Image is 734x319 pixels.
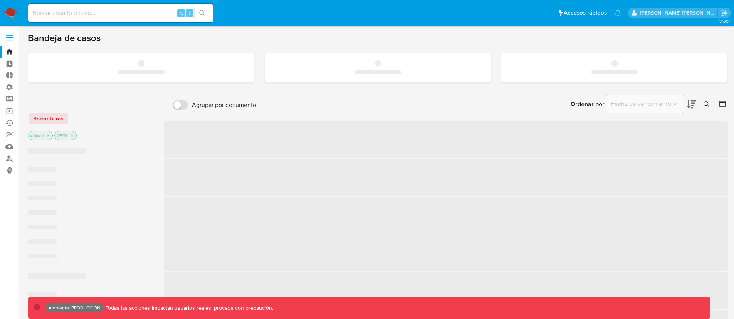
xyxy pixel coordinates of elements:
[640,9,718,17] p: victor.david@mercadolibre.com.co
[564,9,607,17] span: Accesos rápidos
[720,9,728,17] a: Salir
[178,9,184,17] span: ⌥
[49,306,101,309] p: Ambiente: PRODUCCIÓN
[188,9,191,17] span: s
[194,8,210,18] button: search-icon
[28,8,213,18] input: Buscar usuario o caso...
[615,10,621,16] a: Notificaciones
[104,304,273,312] p: Todas las acciones impactan usuarios reales, proceda con precaución.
